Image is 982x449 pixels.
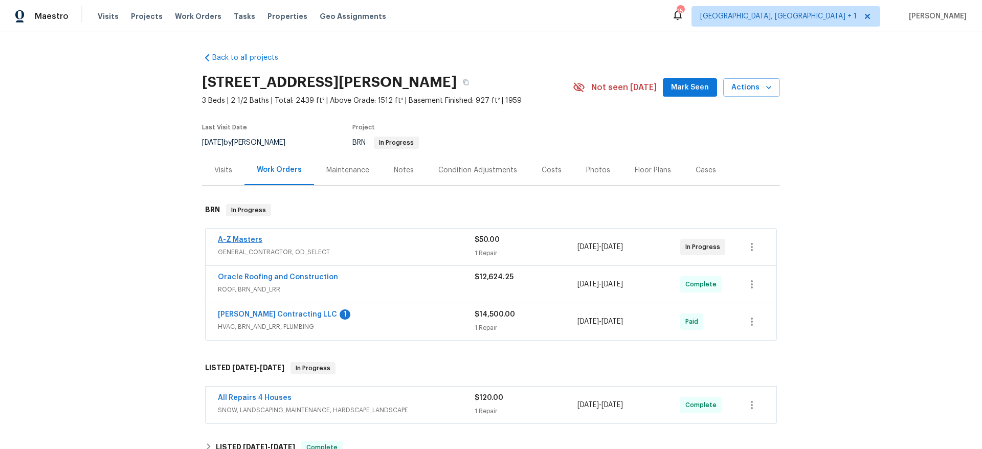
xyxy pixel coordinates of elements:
[205,204,220,216] h6: BRN
[218,236,262,243] a: A-Z Masters
[232,364,284,371] span: -
[601,281,623,288] span: [DATE]
[257,165,302,175] div: Work Orders
[218,274,338,281] a: Oracle Roofing and Construction
[267,11,307,21] span: Properties
[340,309,350,320] div: 1
[671,81,709,94] span: Mark Seen
[202,53,300,63] a: Back to all projects
[635,165,671,175] div: Floor Plans
[700,11,857,21] span: [GEOGRAPHIC_DATA], [GEOGRAPHIC_DATA] + 1
[475,311,515,318] span: $14,500.00
[475,394,503,401] span: $120.00
[685,400,721,410] span: Complete
[218,322,475,332] span: HVAC, BRN_AND_LRR, PLUMBING
[205,362,284,374] h6: LISTED
[677,6,684,16] div: 15
[202,194,780,227] div: BRN In Progress
[577,242,623,252] span: -
[723,78,780,97] button: Actions
[577,400,623,410] span: -
[601,243,623,251] span: [DATE]
[601,401,623,409] span: [DATE]
[326,165,369,175] div: Maintenance
[232,364,257,371] span: [DATE]
[202,124,247,130] span: Last Visit Date
[586,165,610,175] div: Photos
[475,323,577,333] div: 1 Repair
[438,165,517,175] div: Condition Adjustments
[218,284,475,295] span: ROOF, BRN_AND_LRR
[696,165,716,175] div: Cases
[663,78,717,97] button: Mark Seen
[375,140,418,146] span: In Progress
[218,247,475,257] span: GENERAL_CONTRACTOR, OD_SELECT
[320,11,386,21] span: Geo Assignments
[202,77,457,87] h2: [STREET_ADDRESS][PERSON_NAME]
[475,406,577,416] div: 1 Repair
[457,73,475,92] button: Copy Address
[292,363,334,373] span: In Progress
[227,205,270,215] span: In Progress
[905,11,967,21] span: [PERSON_NAME]
[577,317,623,327] span: -
[214,165,232,175] div: Visits
[475,274,514,281] span: $12,624.25
[685,279,721,289] span: Complete
[577,281,599,288] span: [DATE]
[577,243,599,251] span: [DATE]
[35,11,69,21] span: Maestro
[577,279,623,289] span: -
[98,11,119,21] span: Visits
[542,165,562,175] div: Costs
[175,11,221,21] span: Work Orders
[577,318,599,325] span: [DATE]
[234,13,255,20] span: Tasks
[352,124,375,130] span: Project
[685,242,724,252] span: In Progress
[218,311,337,318] a: [PERSON_NAME] Contracting LLC
[352,139,419,146] span: BRN
[577,401,599,409] span: [DATE]
[202,137,298,149] div: by [PERSON_NAME]
[218,394,292,401] a: All Repairs 4 Houses
[394,165,414,175] div: Notes
[202,139,224,146] span: [DATE]
[475,248,577,258] div: 1 Repair
[218,405,475,415] span: SNOW, LANDSCAPING_MAINTENANCE, HARDSCAPE_LANDSCAPE
[601,318,623,325] span: [DATE]
[591,82,657,93] span: Not seen [DATE]
[685,317,702,327] span: Paid
[202,352,780,385] div: LISTED [DATE]-[DATE]In Progress
[202,96,573,106] span: 3 Beds | 2 1/2 Baths | Total: 2439 ft² | Above Grade: 1512 ft² | Basement Finished: 927 ft² | 1959
[260,364,284,371] span: [DATE]
[131,11,163,21] span: Projects
[731,81,772,94] span: Actions
[475,236,500,243] span: $50.00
